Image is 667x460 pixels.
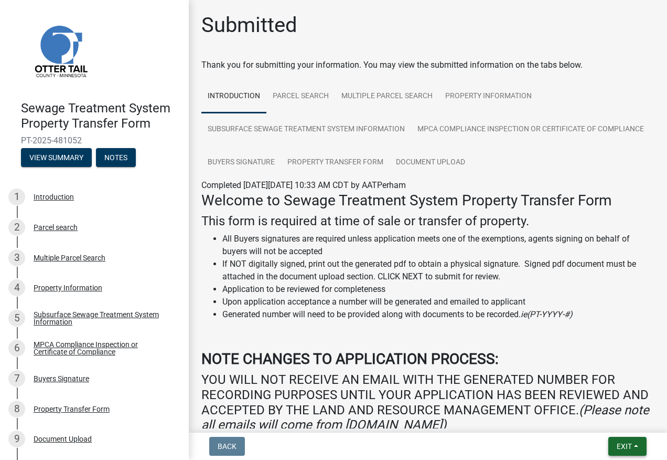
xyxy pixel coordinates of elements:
[21,11,100,90] img: Otter Tail County, Minnesota
[21,148,92,167] button: View Summary
[201,180,406,190] span: Completed [DATE][DATE] 10:33 AM CDT by AATPerham
[8,370,25,387] div: 7
[201,13,297,38] h1: Submitted
[222,296,654,308] li: Upon application acceptance a number will be generated and emailed to applicant
[266,80,335,113] a: Parcel search
[439,80,538,113] a: Property Information
[34,224,78,231] div: Parcel search
[8,219,25,236] div: 2
[222,308,654,321] li: Generated number will need to be provided along with documents to be recorded.
[201,146,281,180] a: Buyers Signature
[222,233,654,258] li: All Buyers signatures are required unless application meets one of the exemptions, agents signing...
[335,80,439,113] a: Multiple Parcel Search
[34,341,172,356] div: MPCA Compliance Inspection or Certificate of Compliance
[201,403,649,433] i: (Please note all emails will come from [DOMAIN_NAME])
[209,437,245,456] button: Back
[34,193,74,201] div: Introduction
[34,435,92,443] div: Document Upload
[201,192,654,210] h3: Welcome to Sewage Treatment System Property Transfer Form
[201,214,654,229] h4: This form is required at time of sale or transfer of property.
[96,154,136,162] wm-modal-confirm: Notes
[8,279,25,296] div: 4
[608,437,647,456] button: Exit
[201,59,654,71] div: Thank you for submitting your information. You may view the submitted information on the tabs below.
[21,101,180,131] h4: Sewage Treatment System Property Transfer Form
[8,310,25,327] div: 5
[8,189,25,205] div: 1
[201,80,266,113] a: Introduction
[8,401,25,417] div: 8
[34,405,110,413] div: Property Transfer Form
[390,146,471,180] a: Document Upload
[201,350,499,368] strong: NOTE CHANGES TO APPLICATION PROCESS:
[617,442,632,451] span: Exit
[521,309,573,319] i: ie(PT-YYYY-#)
[34,254,105,262] div: Multiple Parcel Search
[8,431,25,447] div: 9
[34,375,89,382] div: Buyers Signature
[222,258,654,283] li: If NOT digitally signed, print out the generated pdf to obtain a physical signature. Signed pdf d...
[96,148,136,167] button: Notes
[201,372,654,433] h4: YOU WILL NOT RECEIVE AN EMAIL WITH THE GENERATED NUMBER FOR RECORDING PURPOSES UNTIL YOUR APPLICA...
[34,284,102,291] div: Property Information
[281,146,390,180] a: Property Transfer Form
[8,340,25,357] div: 6
[21,154,92,162] wm-modal-confirm: Summary
[34,311,172,326] div: Subsurface Sewage Treatment System Information
[201,113,411,147] a: Subsurface Sewage Treatment System Information
[411,113,650,147] a: MPCA Compliance Inspection or Certificate of Compliance
[218,442,236,451] span: Back
[21,135,168,145] span: PT-2025-481052
[222,283,654,296] li: Application to be reviewed for completeness
[8,249,25,266] div: 3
